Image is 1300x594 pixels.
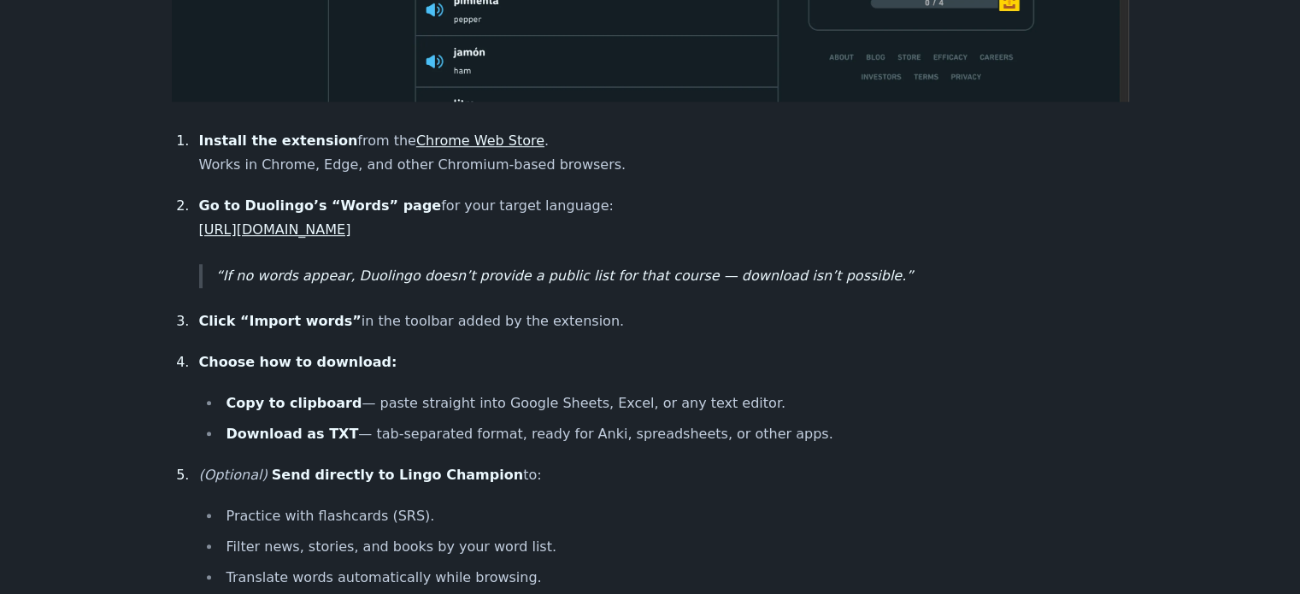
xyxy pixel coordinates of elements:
[221,391,1129,415] li: — paste straight into Google Sheets, Excel, or any text editor.
[199,467,268,483] em: (Optional)
[221,566,1129,590] li: Translate words automatically while browsing.
[226,395,362,411] strong: Copy to clipboard
[216,264,1129,288] p: If no words appear, Duolingo doesn’t provide a public list for that course — download isn’t possi...
[199,221,351,238] a: [URL][DOMAIN_NAME]
[226,426,359,442] strong: Download as TXT
[221,504,1129,528] li: Practice with flashcards (SRS).
[199,354,397,370] strong: Choose how to download:
[416,132,544,149] a: Chrome Web Store
[199,194,1129,242] p: for your target language:
[199,132,358,149] strong: Install the extension
[199,313,362,329] strong: Click “Import words”
[221,535,1129,559] li: Filter news, stories, and books by your word list.
[199,463,1129,487] p: to:
[199,309,1129,333] p: in the toolbar added by the extension.
[272,467,523,483] strong: Send directly to Lingo Champion
[199,197,442,214] strong: Go to Duolingo’s “Words” page
[199,129,1129,177] p: from the . Works in Chrome, Edge, and other Chromium-based browsers.
[221,422,1129,446] li: — tab-separated format, ready for Anki, spreadsheets, or other apps.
